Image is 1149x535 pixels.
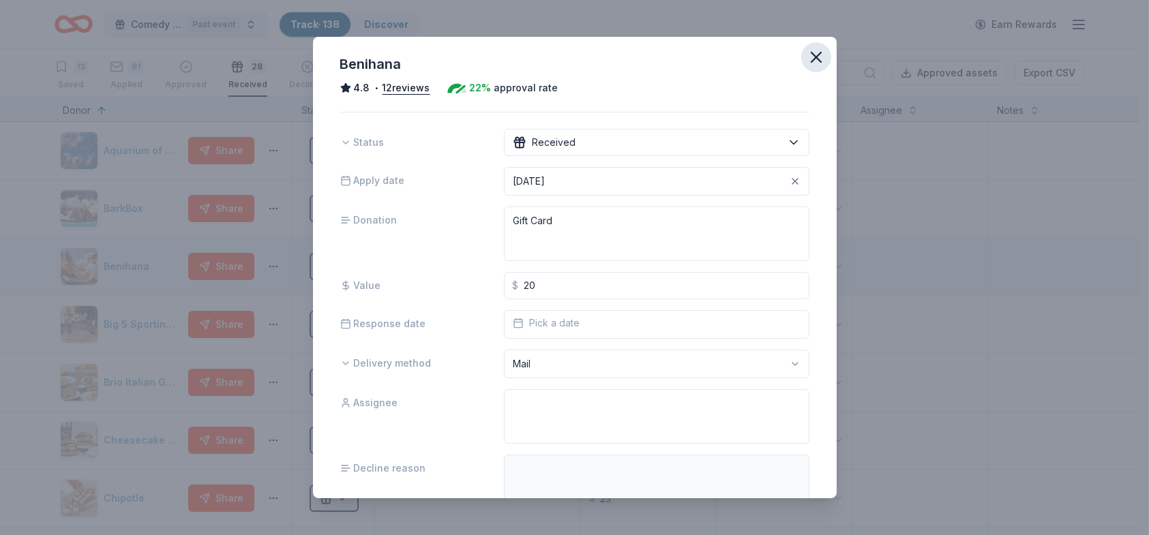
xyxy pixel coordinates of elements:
[504,167,809,196] button: [DATE]
[513,173,545,189] div: [DATE]
[504,207,809,261] textarea: Gift Card
[494,80,558,96] span: approval rate
[340,355,432,371] span: Delivery method
[340,395,398,411] span: Assignee
[340,277,381,294] span: Value
[513,315,580,331] span: Pick a date
[504,129,809,156] button: Received
[340,53,809,75] div: Benihana
[470,80,492,96] span: 22%
[354,80,370,96] span: 4.8
[504,310,809,339] button: Pick a date
[340,172,405,189] span: Apply date
[340,212,398,228] span: Donation
[340,460,426,476] span: Decline reason
[340,316,426,332] span: Response date
[383,80,430,96] button: 12reviews
[374,82,378,93] span: •
[340,134,385,151] span: Status
[532,134,576,151] span: Received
